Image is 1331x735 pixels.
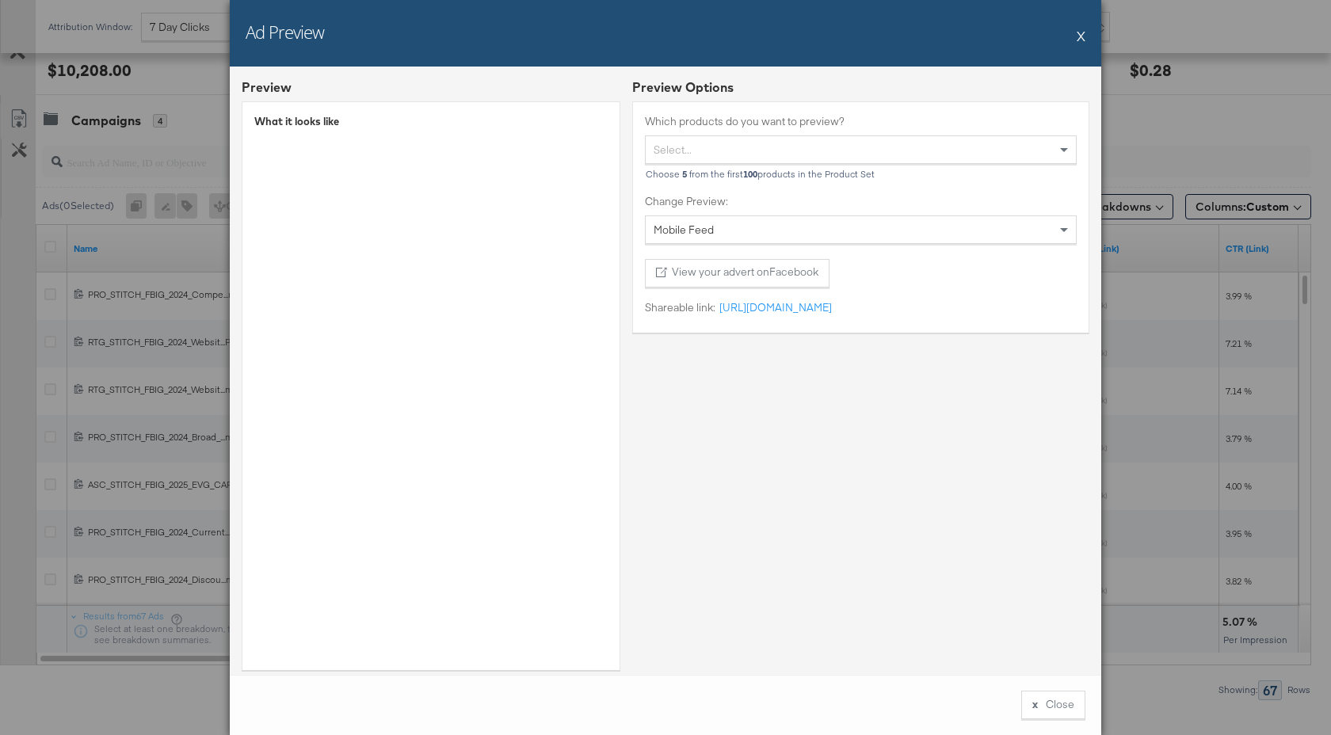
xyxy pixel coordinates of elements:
[654,223,714,237] span: Mobile Feed
[645,169,1077,180] div: Choose from the first products in the Product Set
[254,114,608,129] div: What it looks like
[645,194,1077,209] label: Change Preview:
[242,78,292,97] div: Preview
[632,78,1089,97] div: Preview Options
[715,300,832,315] a: [URL][DOMAIN_NAME]
[645,259,829,288] button: View your advert onFacebook
[645,300,715,315] label: Shareable link:
[743,168,757,180] b: 100
[246,20,324,44] h2: Ad Preview
[1032,697,1038,712] div: x
[1077,20,1085,51] button: X
[646,136,1076,163] div: Select...
[645,114,1077,129] label: Which products do you want to preview?
[1021,691,1085,719] button: xClose
[682,168,687,180] b: 5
